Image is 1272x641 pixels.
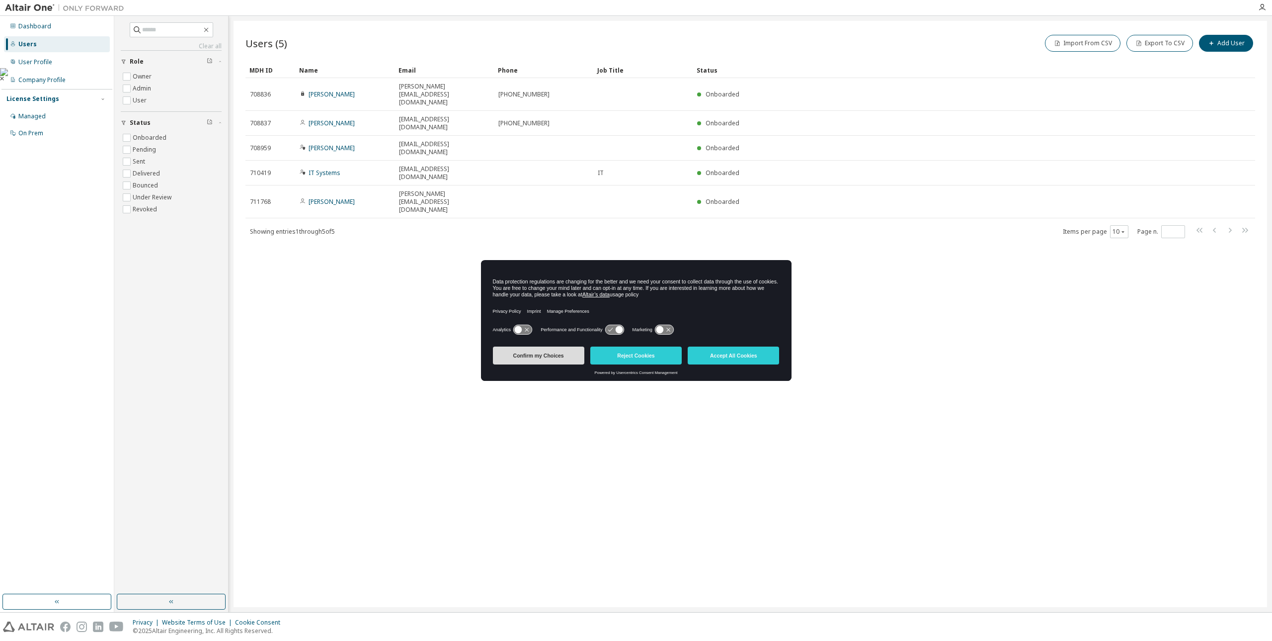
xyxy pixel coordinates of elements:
div: Phone [498,62,589,78]
button: Add User [1199,35,1253,52]
label: Admin [133,83,153,94]
div: Managed [18,112,46,120]
div: Cookie Consent [235,619,286,627]
img: altair_logo.svg [3,622,54,632]
button: Role [121,51,222,73]
span: [EMAIL_ADDRESS][DOMAIN_NAME] [399,115,489,131]
div: On Prem [18,129,43,137]
div: Name [299,62,391,78]
span: [PHONE_NUMBER] [498,91,550,98]
span: Page n. [1137,225,1185,238]
button: Status [121,112,222,134]
span: 711768 [250,198,271,206]
label: Onboarded [133,132,168,144]
div: Privacy [133,619,162,627]
a: [PERSON_NAME] [309,90,355,98]
span: Role [130,58,144,66]
a: [PERSON_NAME] [309,119,355,127]
div: Company Profile [18,76,66,84]
button: Import From CSV [1045,35,1120,52]
span: [PERSON_NAME][EMAIL_ADDRESS][DOMAIN_NAME] [399,190,489,214]
span: 708837 [250,119,271,127]
a: IT Systems [309,169,340,177]
span: [EMAIL_ADDRESS][DOMAIN_NAME] [399,140,489,156]
label: Delivered [133,168,162,180]
span: Onboarded [706,169,739,177]
div: Status [697,62,1203,78]
label: Pending [133,144,158,156]
p: © 2025 Altair Engineering, Inc. All Rights Reserved. [133,627,286,635]
span: Showing entries 1 through 5 of 5 [250,227,335,236]
span: [PHONE_NUMBER] [498,119,550,127]
span: Onboarded [706,90,739,98]
img: linkedin.svg [93,622,103,632]
span: 710419 [250,169,271,177]
div: Users [18,40,37,48]
div: License Settings [6,95,59,103]
div: Dashboard [18,22,51,30]
span: IT [598,169,604,177]
label: User [133,94,149,106]
span: 708959 [250,144,271,152]
span: Status [130,119,151,127]
span: Onboarded [706,119,739,127]
span: Onboarded [706,144,739,152]
a: [PERSON_NAME] [309,144,355,152]
label: Owner [133,71,154,83]
span: Clear filter [207,119,213,127]
div: MDH ID [249,62,291,78]
label: Sent [133,156,147,168]
a: [PERSON_NAME] [309,197,355,206]
span: Users (5) [245,36,287,50]
span: Onboarded [706,197,739,206]
img: youtube.svg [109,622,124,632]
div: Job Title [597,62,689,78]
label: Under Review [133,191,173,203]
button: Export To CSV [1126,35,1193,52]
label: Bounced [133,180,160,191]
button: 10 [1113,228,1126,236]
img: instagram.svg [77,622,87,632]
span: Items per page [1063,225,1128,238]
span: Clear filter [207,58,213,66]
label: Revoked [133,203,159,215]
img: facebook.svg [60,622,71,632]
div: Website Terms of Use [162,619,235,627]
a: Clear all [121,42,222,50]
div: User Profile [18,58,52,66]
span: [EMAIL_ADDRESS][DOMAIN_NAME] [399,165,489,181]
span: 708836 [250,91,271,98]
img: Altair One [5,3,129,13]
span: [PERSON_NAME][EMAIL_ADDRESS][DOMAIN_NAME] [399,83,489,106]
div: Email [398,62,490,78]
